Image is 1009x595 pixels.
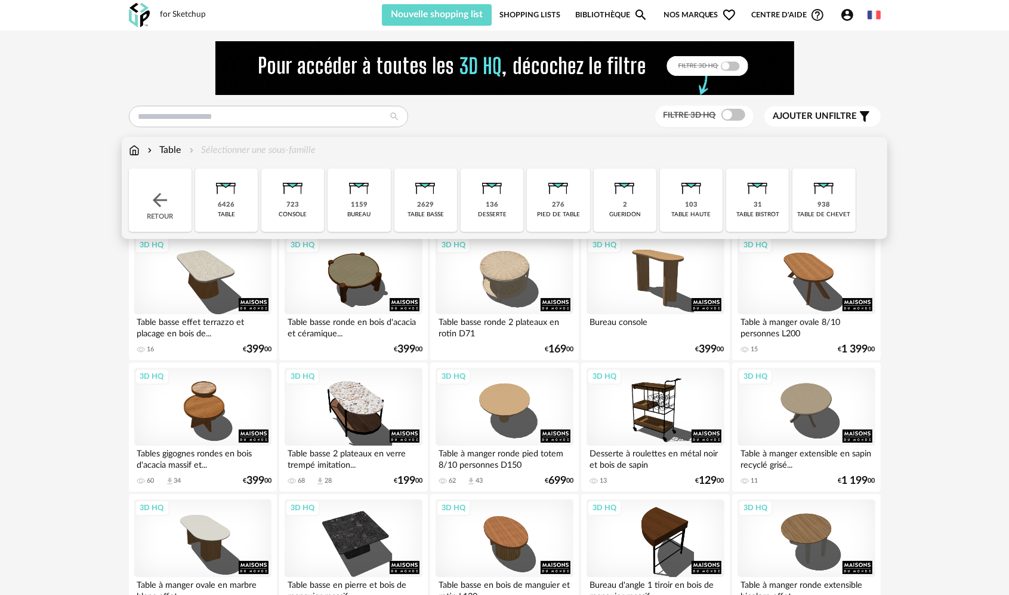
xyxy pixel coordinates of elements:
[868,8,881,22] img: fr
[548,477,566,485] span: 699
[129,3,150,27] img: OXP
[672,211,711,219] div: table haute
[732,363,880,492] a: 3D HQ Table à manger extensible en sapin recyclé grisé... 11 €1 19900
[736,211,779,219] div: table bistrot
[587,500,622,516] div: 3D HQ
[285,446,422,470] div: Table basse 2 plateaux en verre trempé imitation...
[600,477,607,485] div: 13
[478,211,507,219] div: desserte
[699,477,717,485] span: 129
[537,211,580,219] div: pied de table
[587,446,724,470] div: Desserte à roulettes en métal noir et bois de sapin
[149,189,171,211] img: svg+xml;base64,PHN2ZyB3aWR0aD0iMjQiIGhlaWdodD0iMjQiIHZpZXdCb3g9IjAgMCAyNCAyNCIgZmlsbD0ibm9uZSIgeG...
[545,345,573,354] div: € 00
[218,211,235,219] div: table
[394,477,422,485] div: € 00
[243,477,271,485] div: € 00
[285,369,320,384] div: 3D HQ
[587,314,724,338] div: Bureau console
[397,345,415,354] span: 399
[134,446,271,470] div: Tables gigognes rondes en bois d'acacia massif et...
[575,4,648,26] a: BibliothèqueMagnify icon
[145,143,181,157] div: Table
[798,211,851,219] div: table de chevet
[609,168,641,201] img: Table.png
[285,237,320,253] div: 3D HQ
[838,477,875,485] div: € 00
[277,168,309,201] img: Table.png
[623,201,627,210] div: 2
[430,363,578,492] a: 3D HQ Table à manger ronde pied totem 8/10 personnes D150 62 Download icon 43 €69900
[134,314,271,338] div: Table basse effet terrazzo et placage en bois de...
[764,106,881,127] button: Ajouter unfiltre Filter icon
[609,211,641,219] div: gueridon
[408,211,444,219] div: table basse
[129,143,140,157] img: svg+xml;base64,PHN2ZyB3aWR0aD0iMTYiIGhlaWdodD0iMTciIHZpZXdCb3g9IjAgMCAxNiAxNyIgZmlsbD0ibm9uZSIgeG...
[587,237,622,253] div: 3D HQ
[840,8,860,22] span: Account Circle icon
[286,201,299,210] div: 723
[808,168,840,201] img: Table.png
[842,345,868,354] span: 1 399
[664,4,736,26] span: Nos marques
[581,363,729,492] a: 3D HQ Desserte à roulettes en métal noir et bois de sapin 13 €12900
[738,237,773,253] div: 3D HQ
[436,369,471,384] div: 3D HQ
[285,314,422,338] div: Table basse ronde en bois d'acacia et céramique...
[129,363,277,492] a: 3D HQ Tables gigognes rondes en bois d'acacia massif et... 60 Download icon 34 €39900
[351,201,368,210] div: 1159
[542,168,575,201] img: Table.png
[348,211,371,219] div: bureau
[449,477,456,485] div: 62
[147,345,155,354] div: 16
[382,4,492,26] button: Nouvelle shopping list
[751,345,758,354] div: 15
[857,109,872,124] span: Filter icon
[587,369,622,384] div: 3D HQ
[417,201,434,210] div: 2629
[343,168,375,201] img: Table.png
[773,112,829,121] span: Ajouter un
[409,168,442,201] img: Table.png
[838,345,875,354] div: € 00
[285,500,320,516] div: 3D HQ
[685,201,698,210] div: 103
[391,10,483,19] span: Nouvelle shopping list
[738,314,875,338] div: Table à manger ovale 8/10 personnes L200
[430,231,578,360] a: 3D HQ Table basse ronde 2 plateaux en rotin D71 €16900
[751,477,758,485] div: 11
[436,314,573,338] div: Table basse ronde 2 plateaux en rotin D71
[243,345,271,354] div: € 00
[215,41,794,95] img: FILTRE%20HQ%20NEW_V1%20(4).gif
[818,201,831,210] div: 938
[279,231,427,360] a: 3D HQ Table basse ronde en bois d'acacia et céramique... €39900
[664,111,716,119] span: Filtre 3D HQ
[548,345,566,354] span: 169
[279,363,427,492] a: 3D HQ Table basse 2 plateaux en verre trempé imitation... 68 Download icon 28 €19900
[722,8,736,22] span: Heart Outline icon
[581,231,729,360] a: 3D HQ Bureau console €39900
[246,345,264,354] span: 399
[738,369,773,384] div: 3D HQ
[476,477,483,485] div: 43
[499,4,560,26] a: Shopping Lists
[699,345,717,354] span: 399
[696,345,724,354] div: € 00
[129,168,192,232] div: Retour
[316,477,325,486] span: Download icon
[773,111,857,122] span: filtre
[486,201,498,210] div: 136
[145,143,155,157] img: svg+xml;base64,PHN2ZyB3aWR0aD0iMTYiIGhlaWdodD0iMTYiIHZpZXdCb3g9IjAgMCAxNiAxNiIgZmlsbD0ibm9uZSIgeG...
[545,477,573,485] div: € 00
[218,201,234,210] div: 6426
[840,8,854,22] span: Account Circle icon
[129,231,277,360] a: 3D HQ Table basse effet terrazzo et placage en bois de... 16 €39900
[552,201,564,210] div: 276
[842,477,868,485] span: 1 199
[135,237,169,253] div: 3D HQ
[436,446,573,470] div: Table à manger ronde pied totem 8/10 personnes D150
[246,477,264,485] span: 399
[436,500,471,516] div: 3D HQ
[147,477,155,485] div: 60
[467,477,476,486] span: Download icon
